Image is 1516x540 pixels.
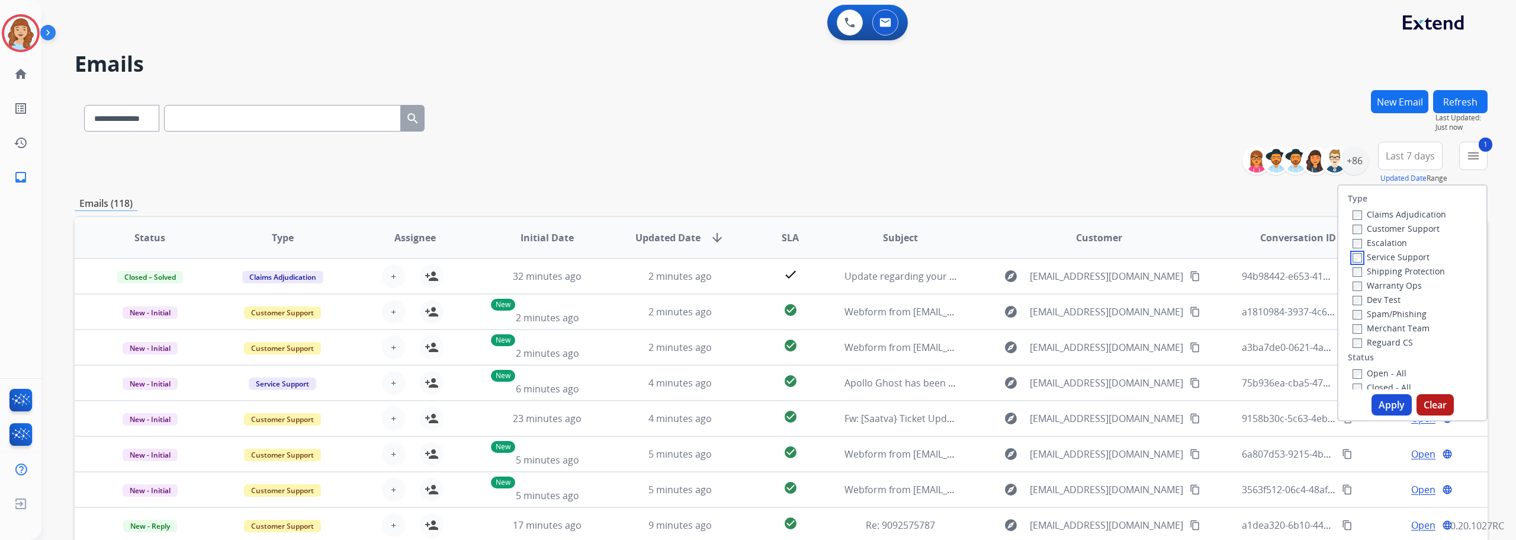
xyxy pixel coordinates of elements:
span: Updated Date [635,231,701,245]
span: Status [134,231,165,245]
label: Open - All [1353,368,1406,379]
input: Warranty Ops [1353,282,1362,291]
span: 94b98442-e653-4172-9a07-e61f23c718ab [1242,270,1422,283]
button: 1 [1459,142,1488,170]
mat-icon: home [14,67,28,81]
mat-icon: content_copy [1190,520,1200,531]
span: Initial Date [521,231,574,245]
input: Open - All [1353,369,1362,379]
span: 2 minutes ago [648,270,712,283]
span: 9158b30c-5c63-4ebf-8c5c-dcd08b18656e [1242,412,1422,425]
span: 6 minutes ago [516,382,579,395]
span: + [391,340,396,354]
mat-icon: explore [1004,447,1018,461]
span: [EMAIL_ADDRESS][DOMAIN_NAME] [1030,518,1183,532]
span: New - Initial [123,306,178,319]
p: New [491,441,515,453]
span: Service Support [249,378,316,390]
span: Assignee [394,231,436,245]
mat-icon: inbox [14,170,28,184]
span: Subject [883,231,918,245]
span: 1 [1479,138,1492,152]
span: a3ba7de0-0621-4ad4-ba7e-caae258e87ce [1242,341,1425,354]
span: 2 minutes ago [516,347,579,360]
mat-icon: language [1442,520,1453,531]
button: + [382,335,406,359]
label: Status [1348,352,1374,363]
input: Customer Support [1353,225,1362,234]
span: 2 minutes ago [516,311,579,324]
span: Customer Support [244,484,321,497]
span: Conversation ID [1260,231,1336,245]
button: + [382,478,406,501]
span: New - Reply [123,520,177,532]
button: + [382,513,406,537]
span: New - Initial [123,342,178,354]
span: 2 minutes ago [648,305,712,318]
p: New [491,477,515,488]
mat-icon: check_circle [783,516,798,531]
span: + [391,518,396,532]
mat-icon: explore [1004,376,1018,390]
mat-icon: check_circle [783,481,798,495]
button: Last 7 days [1378,142,1443,170]
mat-icon: person_add [425,305,439,319]
button: Updated Date [1380,174,1427,183]
h2: Emails [75,52,1488,76]
span: [EMAIL_ADDRESS][DOMAIN_NAME] [1030,411,1183,426]
span: Customer Support [244,520,321,532]
span: Re: 9092575787 [866,519,935,532]
span: 9 minutes ago [648,519,712,532]
span: Last 7 days [1386,154,1435,158]
mat-icon: person_add [425,340,439,354]
mat-icon: content_copy [1190,484,1200,495]
input: Dev Test [1353,296,1362,305]
mat-icon: content_copy [1190,449,1200,459]
span: 5 minutes ago [516,489,579,502]
span: 6a807d53-9215-4b8a-8266-4c5da4c8f0a4 [1242,448,1422,461]
span: Customer Support [244,306,321,319]
mat-icon: history [14,136,28,150]
span: Webform from [EMAIL_ADDRESS][DOMAIN_NAME] on [DATE] [844,483,1113,496]
label: Reguard CS [1353,337,1413,348]
span: + [391,483,396,497]
span: + [391,305,396,319]
mat-icon: person_add [425,518,439,532]
mat-icon: check_circle [783,445,798,459]
span: SLA [782,231,799,245]
mat-icon: person_add [425,447,439,461]
input: Shipping Protection [1353,267,1362,277]
img: avatar [4,17,37,50]
span: 4 minutes ago [648,412,712,425]
mat-icon: explore [1004,518,1018,532]
label: Closed - All [1353,382,1411,393]
span: [EMAIL_ADDRESS][DOMAIN_NAME] [1030,447,1183,461]
input: Escalation [1353,239,1362,248]
span: Just now [1435,123,1488,132]
button: + [382,300,406,324]
mat-icon: check_circle [783,410,798,424]
span: New - Initial [123,413,178,426]
span: + [391,269,396,283]
input: Closed - All [1353,384,1362,393]
span: Customer Support [244,413,321,426]
span: Closed – Solved [117,271,183,283]
label: Merchant Team [1353,322,1430,334]
label: Service Support [1353,251,1430,263]
span: + [391,376,396,390]
span: Open [1411,447,1435,461]
mat-icon: arrow_downward [710,231,724,245]
span: Fw: [Saatva} Ticket Updated [844,412,967,425]
mat-icon: check_circle [783,303,798,317]
mat-icon: explore [1004,305,1018,319]
mat-icon: explore [1004,411,1018,426]
input: Reguard CS [1353,338,1362,348]
mat-icon: check [783,267,798,282]
span: Apollo Ghost has been shipped to you for servicing [844,376,1072,389]
span: Customer [1076,231,1122,245]
label: Spam/Phishing [1353,308,1427,319]
span: Claims Adjudication [242,271,323,283]
span: Update regarding your fulfillment method for Service Order: 03fab099-6d50-44d7-b4c7-2edbd19e4c94 [844,270,1299,283]
mat-icon: explore [1004,483,1018,497]
label: Dev Test [1353,294,1401,305]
